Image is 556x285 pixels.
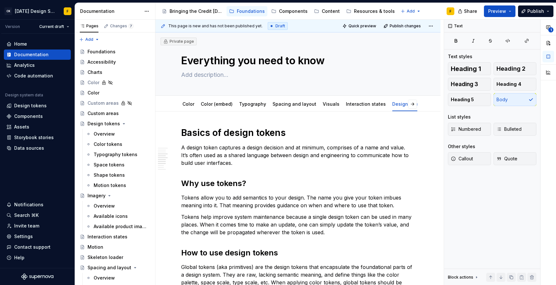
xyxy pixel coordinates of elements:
[85,37,93,42] span: Add
[14,212,39,218] div: Search ⌘K
[448,62,491,75] button: Heading 1
[181,178,415,189] h2: Why use tokens?
[83,160,153,170] a: Space tokens
[273,101,316,107] a: Spacing and layout
[94,131,115,137] div: Overview
[88,59,116,65] div: Accessibility
[80,23,98,29] div: Pages
[181,194,415,209] p: Tokens allow you to add semantics to your design. The name you give your token imbues meaning int...
[83,149,153,160] a: Typography tokens
[159,6,225,16] a: Bringing the Credit [DATE] brand to life across products
[236,97,269,111] div: Typography
[14,244,51,250] div: Contact support
[198,97,235,111] div: Color (embed)
[5,7,12,15] div: CK
[496,81,521,87] span: Heading 4
[449,9,451,14] div: F
[88,69,102,76] div: Charts
[494,152,537,165] button: Quote
[344,6,397,16] a: Resources & tools
[182,101,194,107] a: Color
[4,242,71,252] button: Contact support
[88,254,123,261] div: Skeleton loader
[94,182,126,189] div: Motion tokens
[181,248,415,258] h2: How to use design tokens
[14,145,44,151] div: Data sources
[15,8,56,14] div: [DATE] Design System
[77,263,153,273] a: Spacing and layout
[448,123,491,136] button: Numbered
[14,51,49,58] div: Documentation
[39,24,64,29] span: Current draft
[88,49,116,55] div: Foundations
[88,120,120,127] div: Design tokens
[88,79,99,86] div: Color
[4,200,71,210] button: Notifications
[180,53,413,68] textarea: Everything you need to know
[340,22,379,31] button: Quick preview
[77,77,153,88] a: Color
[4,143,71,153] a: Data sources
[77,98,153,108] a: Custom areas
[5,24,20,29] div: Version
[448,143,475,150] div: Other styles
[451,96,474,103] span: Heading 5
[88,264,131,271] div: Spacing and layout
[94,203,115,209] div: Overview
[464,8,477,14] span: Share
[270,97,319,111] div: Spacing and layout
[4,221,71,231] a: Invite team
[448,114,471,120] div: List styles
[88,100,119,106] div: Custom areas
[4,60,71,70] a: Analytics
[4,111,71,121] a: Components
[14,233,33,240] div: Settings
[4,122,71,132] a: Assets
[227,6,267,16] a: Foundations
[322,8,340,14] div: Content
[83,139,153,149] a: Color tokens
[181,213,415,236] p: Tokens help improve system maintenance because a single design token can be used in many places. ...
[484,5,515,17] button: Preview
[1,4,73,18] button: CK[DATE] Design SystemF
[88,234,127,240] div: Interaction states
[88,90,99,96] div: Color
[67,9,69,14] div: F
[77,119,153,129] a: Design tokens
[14,134,54,141] div: Storybook stories
[88,192,106,199] div: Imagery
[77,88,153,98] a: Color
[320,97,342,111] div: Visuals
[4,253,71,263] button: Help
[4,210,71,220] button: Search ⌘K
[488,8,506,14] span: Preview
[348,23,376,29] span: Quick preview
[181,127,415,138] h1: Basics of design tokens
[201,101,233,107] a: Color (embed)
[77,252,153,263] a: Skeleton loader
[170,8,223,14] div: Bringing the Credit [DATE] brand to life across products
[128,23,134,29] span: 7
[451,81,478,87] span: Heading 3
[390,97,427,111] div: Design tokens
[496,156,517,162] span: Quote
[83,180,153,191] a: Motion tokens
[77,232,153,242] a: Interaction states
[4,39,71,49] a: Home
[80,8,141,14] div: Documentation
[407,9,415,14] span: Add
[392,101,425,107] a: Design tokens
[110,23,134,29] div: Changes
[323,101,339,107] a: Visuals
[168,23,263,29] span: This page is new and has not been published yet.
[163,39,194,44] div: Private page
[4,71,71,81] a: Code automation
[14,102,47,109] div: Design tokens
[448,273,479,282] div: Block actions
[83,170,153,180] a: Shape tokens
[527,8,544,14] span: Publish
[399,7,423,16] button: Add
[77,47,153,57] a: Foundations
[14,73,53,79] div: Code automation
[181,144,415,167] p: A design token captures a design decision and at minimum, comprises of a name and value. It’s oft...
